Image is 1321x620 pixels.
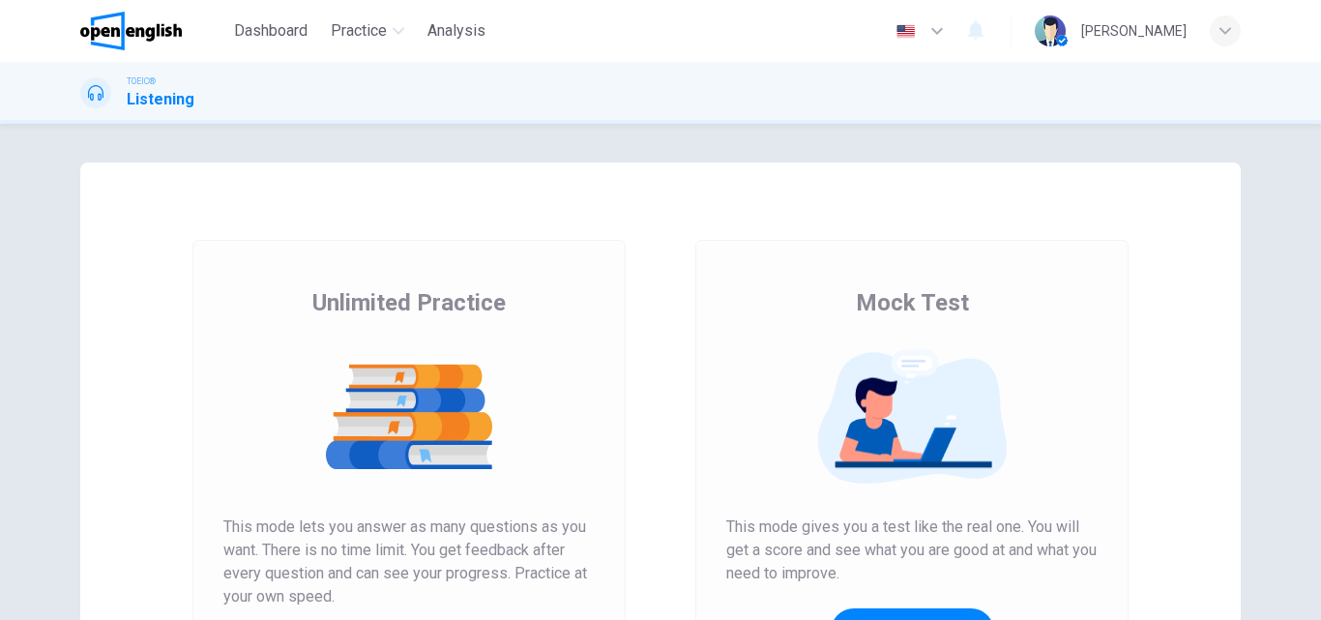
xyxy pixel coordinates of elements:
button: Practice [323,14,412,48]
span: This mode lets you answer as many questions as you want. There is no time limit. You get feedback... [223,516,595,608]
img: en [894,24,918,39]
img: Profile picture [1035,15,1066,46]
span: Mock Test [856,287,969,318]
h1: Listening [127,88,194,111]
a: OpenEnglish logo [80,12,226,50]
button: Dashboard [226,14,315,48]
span: Practice [331,19,387,43]
button: Analysis [420,14,493,48]
span: TOEIC® [127,74,156,88]
div: [PERSON_NAME] [1081,19,1187,43]
img: OpenEnglish logo [80,12,182,50]
span: Unlimited Practice [312,287,506,318]
span: Analysis [427,19,485,43]
span: Dashboard [234,19,308,43]
span: This mode gives you a test like the real one. You will get a score and see what you are good at a... [726,516,1098,585]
